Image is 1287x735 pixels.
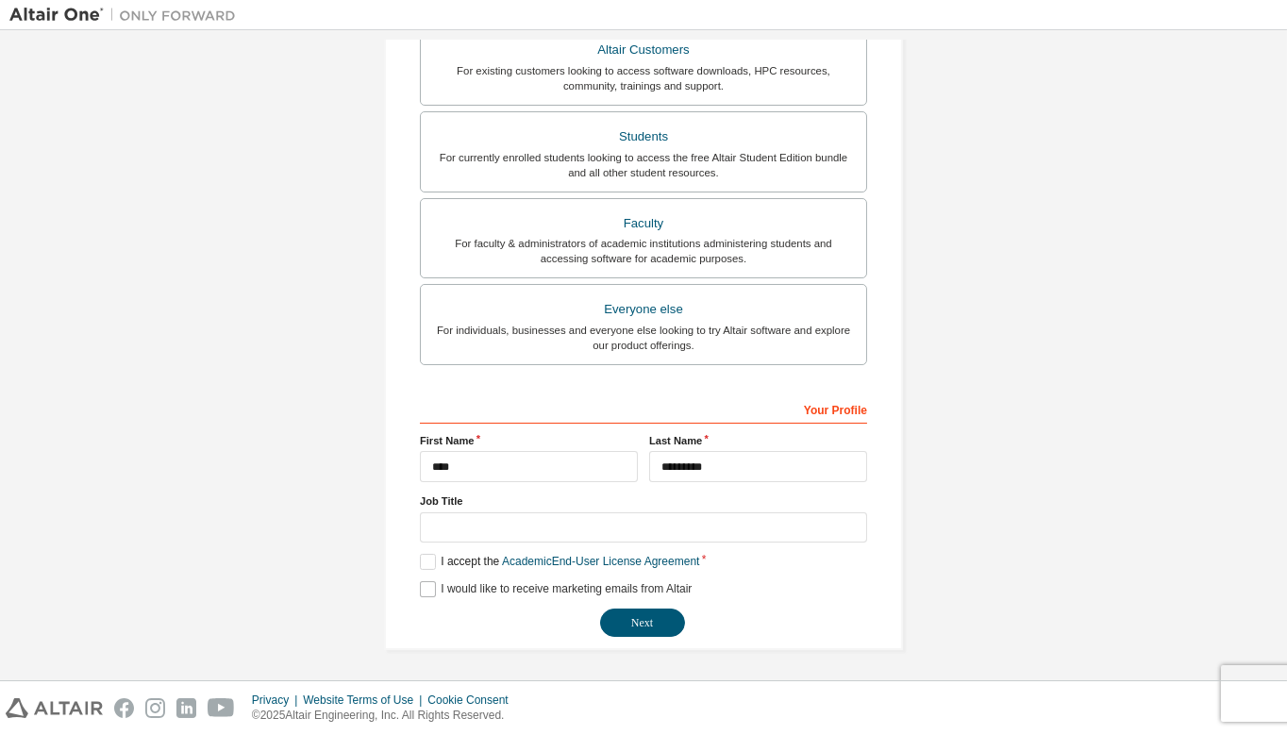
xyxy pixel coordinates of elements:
img: linkedin.svg [176,698,196,718]
div: Everyone else [432,296,855,323]
label: Last Name [649,433,867,448]
img: Altair One [9,6,245,25]
img: instagram.svg [145,698,165,718]
div: For individuals, businesses and everyone else looking to try Altair software and explore our prod... [432,323,855,353]
div: Altair Customers [432,37,855,63]
div: Students [432,124,855,150]
div: Website Terms of Use [303,693,427,708]
img: youtube.svg [208,698,235,718]
label: First Name [420,433,638,448]
div: For existing customers looking to access software downloads, HPC resources, community, trainings ... [432,63,855,93]
img: altair_logo.svg [6,698,103,718]
button: Next [600,609,685,637]
div: Cookie Consent [427,693,519,708]
label: I would like to receive marketing emails from Altair [420,581,692,597]
div: Faculty [432,210,855,237]
p: © 2025 Altair Engineering, Inc. All Rights Reserved. [252,708,520,724]
div: For currently enrolled students looking to access the free Altair Student Edition bundle and all ... [432,150,855,180]
div: Privacy [252,693,303,708]
img: facebook.svg [114,698,134,718]
div: Your Profile [420,393,867,424]
label: Job Title [420,493,867,509]
label: I accept the [420,554,699,570]
div: For faculty & administrators of academic institutions administering students and accessing softwa... [432,236,855,266]
a: Academic End-User License Agreement [502,555,699,568]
